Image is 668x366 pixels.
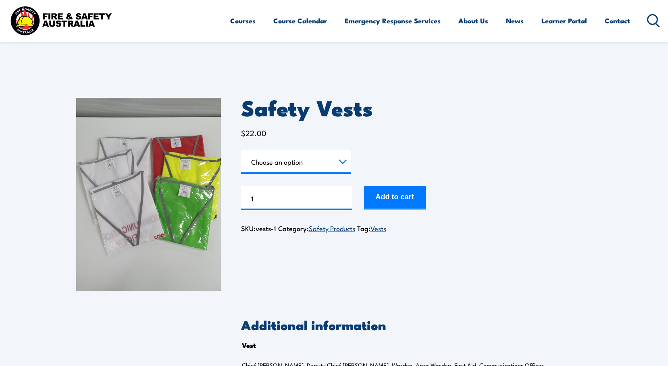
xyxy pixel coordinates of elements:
[278,223,355,233] span: Category:
[357,223,386,233] span: Tag:
[241,127,246,138] span: $
[241,223,276,233] span: SKU:
[458,10,488,31] a: About Us
[309,223,355,233] a: Safety Products
[605,10,630,31] a: Contact
[345,10,441,31] a: Emergency Response Services
[506,10,524,31] a: News
[241,186,352,210] input: Product quantity
[241,319,592,330] h2: Additional information
[256,223,276,233] span: vests-1
[76,98,221,291] img: Safety Vests
[541,10,587,31] a: Learner Portal
[370,223,386,233] a: Vests
[230,10,256,31] a: Courses
[273,10,327,31] a: Course Calendar
[241,127,266,138] bdi: 22.00
[364,186,426,210] button: Add to cart
[242,339,256,351] th: Vest
[241,98,592,117] h1: Safety Vests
